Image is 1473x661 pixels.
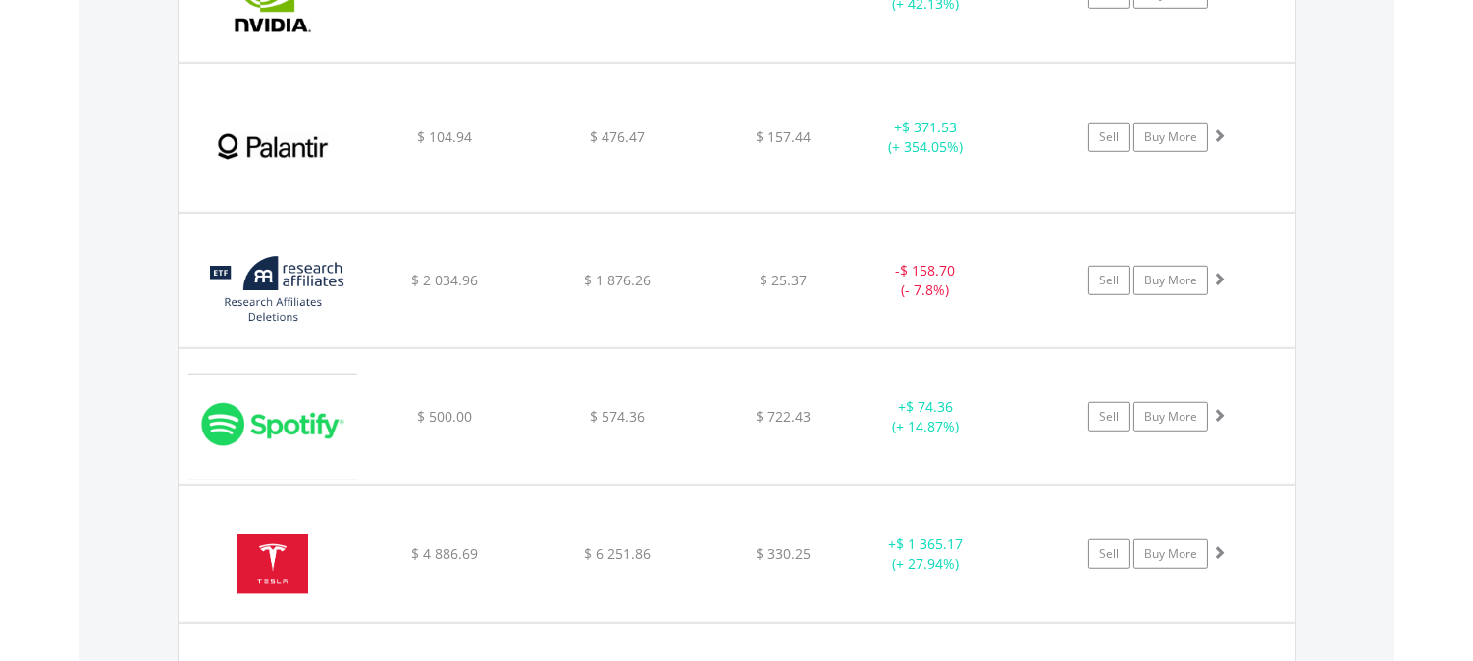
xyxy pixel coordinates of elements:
[1088,539,1130,569] a: Sell
[1088,123,1130,152] a: Sell
[584,544,651,563] span: $ 6 251.86
[417,127,472,146] span: $ 104.94
[188,238,357,343] img: EQU.US.NIXT.png
[852,397,1000,436] div: + (+ 14.87%)
[1133,539,1208,569] a: Buy More
[852,118,1000,157] div: + (+ 354.05%)
[906,397,953,416] span: $ 74.36
[188,511,357,617] img: EQU.US.TSLA.png
[1088,402,1130,432] a: Sell
[411,271,478,289] span: $ 2 034.96
[902,118,957,136] span: $ 371.53
[756,407,811,426] span: $ 722.43
[760,271,807,289] span: $ 25.37
[1133,266,1208,295] a: Buy More
[756,127,811,146] span: $ 157.44
[590,127,645,146] span: $ 476.47
[852,534,1000,574] div: + (+ 27.94%)
[852,261,1000,300] div: - (- 7.8%)
[1088,266,1130,295] a: Sell
[590,407,645,426] span: $ 574.36
[584,271,651,289] span: $ 1 876.26
[1133,123,1208,152] a: Buy More
[188,88,357,206] img: EQU.US.PLTR.png
[417,407,472,426] span: $ 500.00
[896,534,963,553] span: $ 1 365.17
[188,374,357,480] img: EQU.US.SPOT.png
[756,544,811,563] span: $ 330.25
[411,544,478,563] span: $ 4 886.69
[900,261,955,280] span: $ 158.70
[1133,402,1208,432] a: Buy More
